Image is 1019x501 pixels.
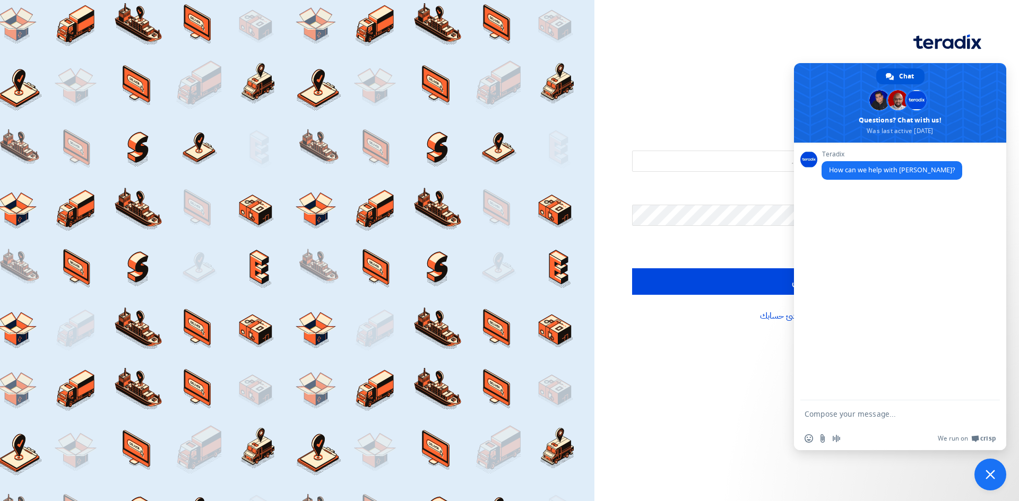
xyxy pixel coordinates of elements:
span: Insert an emoji [805,434,813,443]
span: Chat [899,68,914,84]
div: أهلا بك ... [632,81,981,93]
span: Crisp [980,434,996,443]
label: البريد الإلكتروني او اسم المستخدم [632,134,981,146]
a: Close chat [974,459,1006,490]
span: How can we help with [PERSON_NAME]? [829,165,955,174]
input: الدخول [632,268,981,295]
div: مستخدم جديد؟ [632,310,981,322]
a: We run onCrisp [938,434,996,443]
img: Teradix logo [913,34,981,49]
label: كلمة السر [632,189,981,201]
span: Teradix [822,151,962,158]
span: Send a file [818,434,827,443]
a: أنشئ حسابك [760,310,802,322]
a: Chat [876,68,925,84]
input: أدخل بريد العمل الإلكتروني او اسم المستخدم الخاص بك ... [632,151,981,172]
span: We run on [938,434,968,443]
span: Audio message [832,434,841,443]
textarea: Compose your message... [805,400,974,427]
h1: تسجيل الدخول [632,93,981,117]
